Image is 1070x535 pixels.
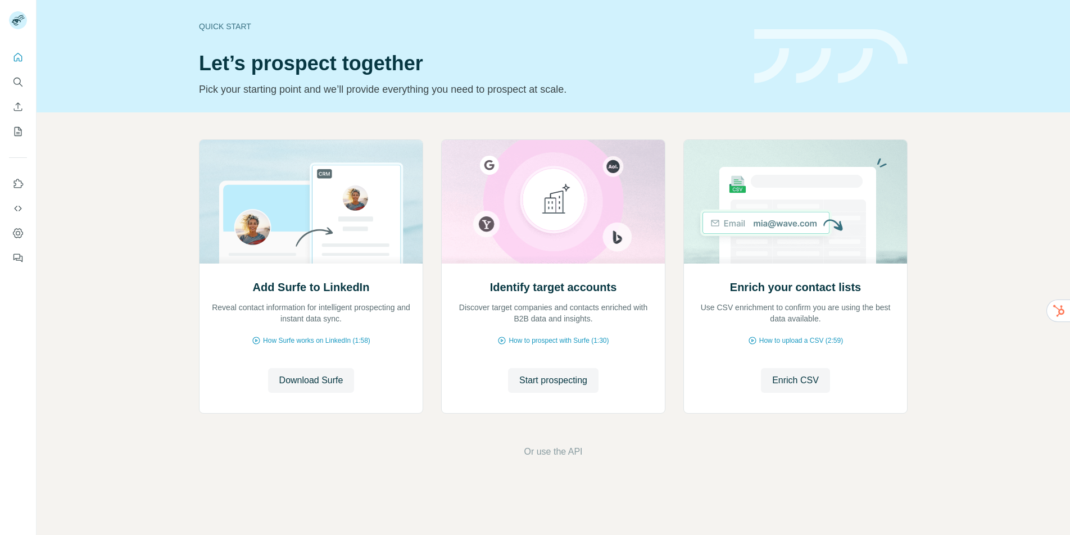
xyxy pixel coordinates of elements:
button: Use Surfe API [9,198,27,219]
span: Start prospecting [519,374,587,387]
button: Or use the API [524,445,582,459]
img: banner [754,29,908,84]
img: Enrich your contact lists [683,140,908,264]
button: Download Surfe [268,368,355,393]
button: Feedback [9,248,27,268]
div: Quick start [199,21,741,32]
button: My lists [9,121,27,142]
img: Avatar [9,11,27,29]
span: How to prospect with Surfe (1:30) [509,335,609,346]
p: Use CSV enrichment to confirm you are using the best data available. [695,302,896,324]
button: Search [9,72,27,92]
p: Reveal contact information for intelligent prospecting and instant data sync. [211,302,411,324]
span: How Surfe works on LinkedIn (1:58) [263,335,370,346]
h1: Let’s prospect together [199,52,741,75]
button: Dashboard [9,223,27,243]
span: Download Surfe [279,374,343,387]
button: Quick start [9,47,27,67]
button: Enrich CSV [761,368,830,393]
h2: Add Surfe to LinkedIn [253,279,370,295]
h2: Identify target accounts [490,279,617,295]
span: Enrich CSV [772,374,819,387]
p: Discover target companies and contacts enriched with B2B data and insights. [453,302,654,324]
button: Use Surfe on LinkedIn [9,174,27,194]
img: Identify target accounts [441,140,665,264]
h2: Enrich your contact lists [730,279,861,295]
p: Pick your starting point and we’ll provide everything you need to prospect at scale. [199,81,741,97]
button: Enrich CSV [9,97,27,117]
button: Start prospecting [508,368,599,393]
span: How to upload a CSV (2:59) [759,335,843,346]
img: Add Surfe to LinkedIn [199,140,423,264]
